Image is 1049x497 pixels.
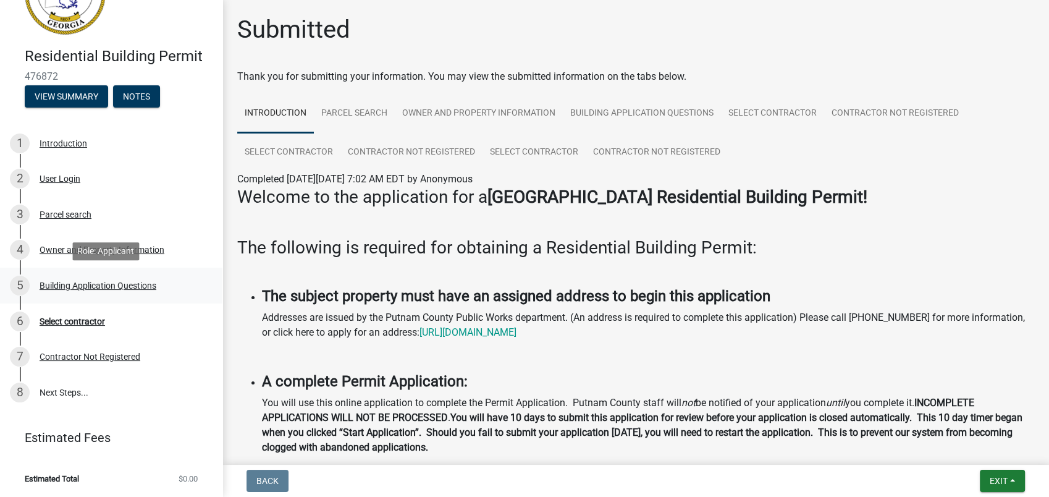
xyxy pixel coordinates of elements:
div: 6 [10,312,30,331]
a: Estimated Fees [10,425,203,450]
span: Exit [990,476,1008,486]
div: Parcel search [40,210,91,219]
a: Contractor Not Registered [586,133,728,172]
a: Owner and Property Information [395,94,563,134]
div: Select contractor [40,317,105,326]
span: Back [256,476,279,486]
strong: A complete Permit Application: [262,373,468,390]
h4: Residential Building Permit [25,48,213,66]
span: Estimated Total [25,475,79,483]
button: Notes [113,85,160,108]
div: 5 [10,276,30,295]
strong: INCOMPLETE APPLICATIONS WILL NOT BE PROCESSED [262,397,974,423]
a: Select contractor [237,133,340,172]
button: Back [246,470,289,492]
span: Completed [DATE][DATE] 7:02 AM EDT by Anonymous [237,173,473,185]
wm-modal-confirm: Notes [113,92,160,102]
h1: Submitted [237,15,350,45]
div: Contractor Not Registered [40,352,140,361]
a: Contractor Not Registered [340,133,482,172]
div: 2 [10,169,30,189]
p: Addresses are issued by the Putnam County Public Works department. (An address is required to com... [262,310,1034,340]
a: Building Application Questions [563,94,721,134]
div: Building Application Questions [40,281,156,290]
div: 7 [10,347,30,367]
i: until [826,397,845,409]
a: Select contractor [482,133,586,172]
div: Thank you for submitting your information. You may view the submitted information on the tabs below. [237,69,1034,84]
a: Introduction [237,94,314,134]
span: 476872 [25,70,198,82]
span: $0.00 [179,475,198,483]
strong: You will have 10 days to submit this application for review before your application is closed aut... [262,412,1022,453]
div: User Login [40,174,80,183]
h3: The following is required for obtaining a Residential Building Permit: [237,237,1034,258]
wm-modal-confirm: Summary [25,92,108,102]
strong: The subject property must have an assigned address to begin this application [262,287,770,305]
a: Contractor Not Registered [824,94,966,134]
a: Select contractor [721,94,824,134]
p: You will use this online application to complete the Permit Application. Putnam County staff will... [262,396,1034,455]
a: Parcel search [314,94,395,134]
div: 8 [10,383,30,402]
div: Role: Applicant [72,242,139,260]
div: Owner and Property Information [40,245,164,254]
strong: [GEOGRAPHIC_DATA] Residential Building Permit! [487,187,867,207]
a: [URL][DOMAIN_NAME] [419,326,516,338]
i: not [681,397,696,409]
h3: Welcome to the application for a [237,187,1034,208]
div: Introduction [40,139,87,148]
button: Exit [980,470,1025,492]
div: 4 [10,240,30,260]
div: 1 [10,134,30,153]
button: View Summary [25,85,108,108]
div: 3 [10,205,30,224]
